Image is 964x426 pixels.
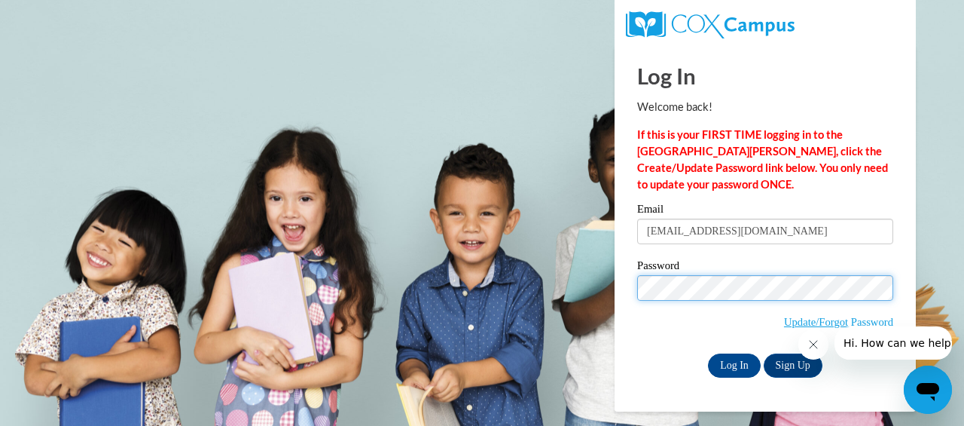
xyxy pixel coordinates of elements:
[798,329,828,360] iframe: Close message
[626,11,795,38] img: COX Campus
[637,128,888,191] strong: If this is your FIRST TIME logging in to the [GEOGRAPHIC_DATA][PERSON_NAME], click the Create/Upd...
[708,354,761,378] input: Log In
[784,316,893,328] a: Update/Forgot Password
[834,326,952,360] iframe: Message from company
[904,366,952,414] iframe: Button to launch messaging window
[9,11,122,23] span: Hi. How can we help?
[764,354,822,378] a: Sign Up
[637,99,893,115] p: Welcome back!
[637,204,893,219] label: Email
[637,260,893,275] label: Password
[637,60,893,91] h1: Log In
